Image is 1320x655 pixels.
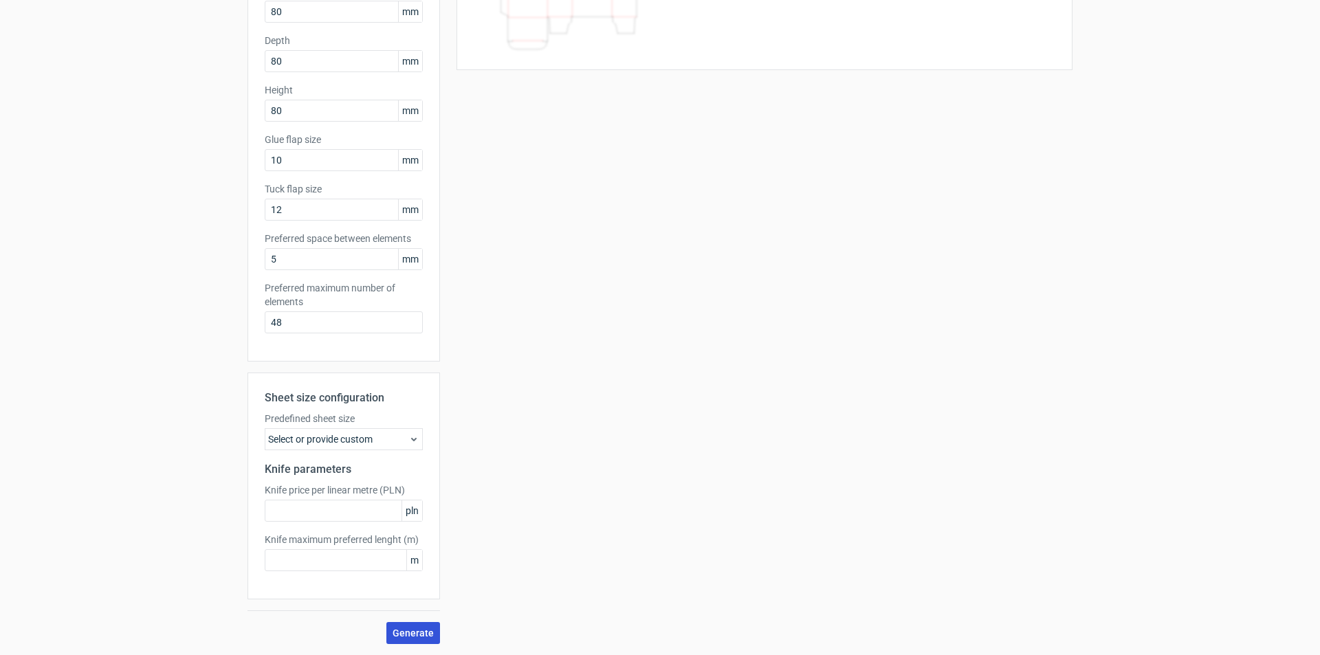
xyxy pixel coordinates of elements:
label: Knife price per linear metre (PLN) [265,483,423,497]
span: Generate [393,628,434,638]
label: Tuck flap size [265,182,423,196]
span: mm [398,249,422,269]
h2: Sheet size configuration [265,390,423,406]
span: mm [398,199,422,220]
label: Preferred maximum number of elements [265,281,423,309]
span: mm [398,100,422,121]
span: pln [401,500,422,521]
span: mm [398,51,422,71]
label: Depth [265,34,423,47]
span: mm [398,1,422,22]
label: Height [265,83,423,97]
h2: Knife parameters [265,461,423,478]
div: Select or provide custom [265,428,423,450]
label: Knife maximum preferred lenght (m) [265,533,423,546]
span: mm [398,150,422,170]
label: Glue flap size [265,133,423,146]
label: Predefined sheet size [265,412,423,425]
button: Generate [386,622,440,644]
label: Preferred space between elements [265,232,423,245]
span: m [406,550,422,570]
